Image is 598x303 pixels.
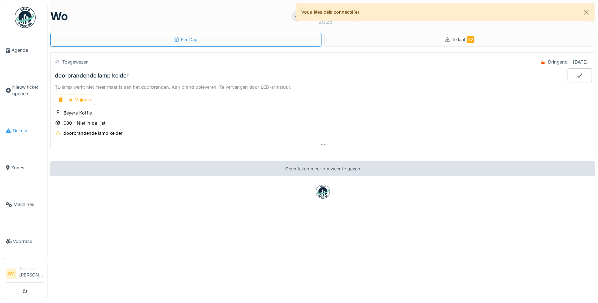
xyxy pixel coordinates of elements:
[6,266,44,283] a: SV Technicus[PERSON_NAME]
[573,59,588,65] div: [DATE]
[318,17,333,26] div: 2025
[19,266,44,281] li: [PERSON_NAME]
[12,47,44,53] span: Agenda
[14,201,44,208] span: Machines
[12,127,44,134] span: Tickets
[11,164,44,171] span: Zones
[174,36,198,43] div: Per Dag
[50,161,595,176] div: Geen taken meer om weer te geven
[64,130,123,136] div: doorbrandende lamp kelder
[55,72,128,79] div: doorbrandende lamp kelder
[3,112,47,149] a: Tickets
[12,84,44,97] span: Nieuw ticket openen
[452,37,474,42] span: Te laat
[62,59,89,65] div: Toegewezen
[6,268,16,279] li: SV
[15,7,36,28] img: Badge_color-CXgf-gQk.svg
[55,95,95,105] div: Lijn Vrijgave
[50,10,68,23] h1: wo
[55,84,591,90] div: TL-lamp werkt niet meer maar is aan het doorbranden. Kan brand opleveren. Te vervangen door LED-a...
[3,69,47,112] a: Nieuw ticket openen
[3,223,47,260] a: Voorraad
[296,3,595,21] div: Vous êtes déjà connecté(e).
[467,36,474,43] span: 32
[13,238,44,245] span: Voorraad
[64,120,105,126] div: 000 - Niet in de lijst
[578,3,594,22] button: Close
[548,59,568,65] div: Dringend
[19,266,44,271] div: Technicus
[3,32,47,69] a: Agenda
[3,186,47,223] a: Machines
[64,110,92,116] div: Beyers Koffie
[316,185,330,199] img: badge-BVDL4wpA.svg
[3,149,47,186] a: Zones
